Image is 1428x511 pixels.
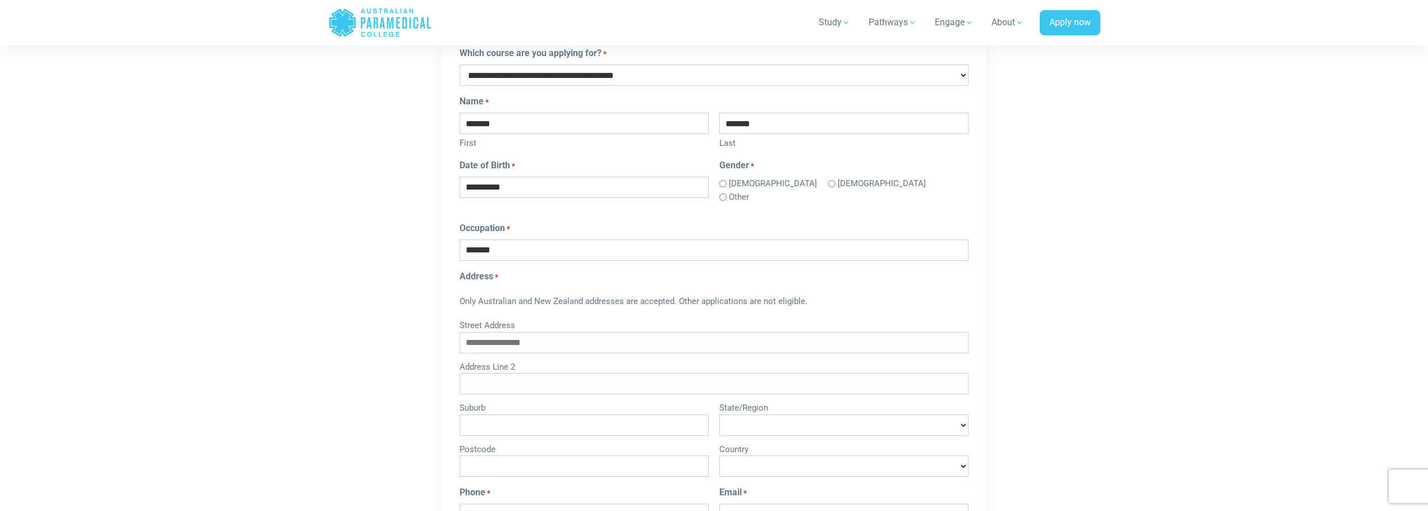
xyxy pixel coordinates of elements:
[838,177,926,190] label: [DEMOGRAPHIC_DATA]
[719,486,747,499] label: Email
[460,486,490,499] label: Phone
[460,358,968,374] label: Address Line 2
[460,222,510,235] label: Occupation
[729,191,749,204] label: Other
[460,288,968,317] div: Only Australian and New Zealand addresses are accepted. Other applications are not eligible.
[985,7,1031,38] a: About
[460,440,709,456] label: Postcode
[460,316,968,332] label: Street Address
[328,4,432,41] a: Australian Paramedical College
[460,159,515,172] label: Date of Birth
[1040,10,1100,36] a: Apply now
[729,177,817,190] label: [DEMOGRAPHIC_DATA]
[719,159,968,172] legend: Gender
[862,7,924,38] a: Pathways
[719,440,968,456] label: Country
[460,270,968,283] legend: Address
[928,7,980,38] a: Engage
[719,399,968,415] label: State/Region
[812,7,857,38] a: Study
[460,47,607,60] label: Which course are you applying for?
[460,399,709,415] label: Suburb
[719,134,968,150] label: Last
[460,95,968,108] legend: Name
[460,134,709,150] label: First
